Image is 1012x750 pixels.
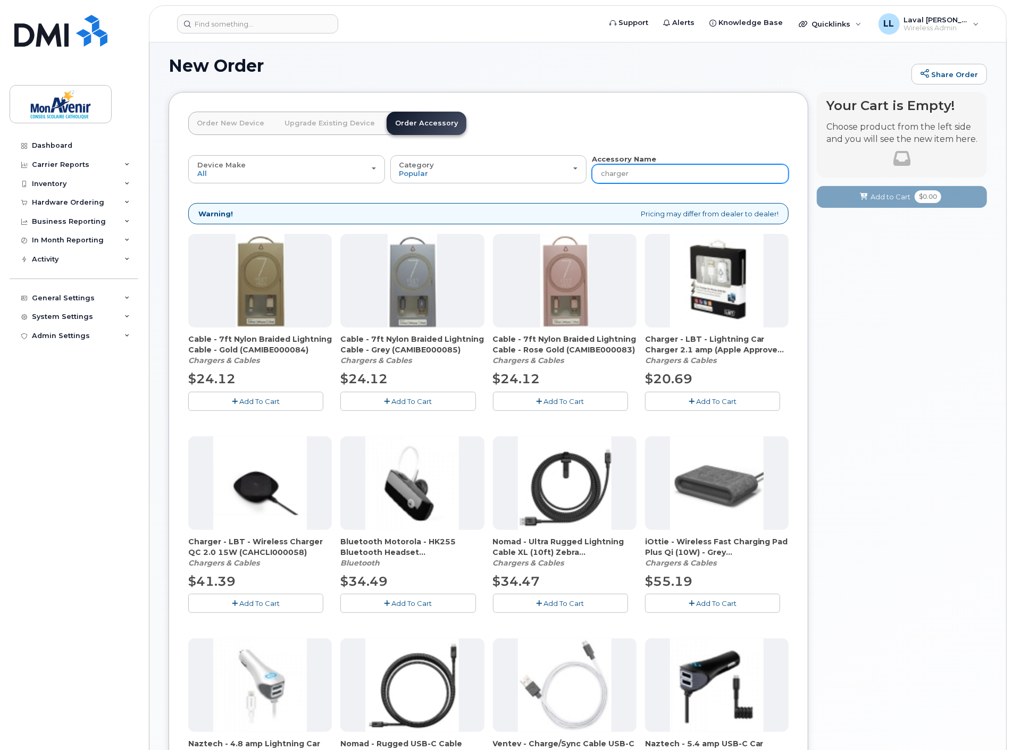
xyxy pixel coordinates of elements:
[645,594,780,612] button: Add To Cart
[399,161,434,169] span: Category
[213,436,307,530] img: accessory36405.JPG
[239,397,280,406] span: Add To Cart
[188,558,260,568] em: Chargers & Cables
[340,558,380,568] em: Bluetooth
[645,334,789,355] span: Charger - LBT - Lightning Car Charger 2.1 amp (Apple Approved) - (CACCLI000053)
[188,155,385,183] button: Device Make All
[276,112,383,135] a: Upgrade Existing Device
[213,638,307,732] img: accessory36555.JPG
[493,371,540,386] span: $24.12
[670,638,764,732] img: accessory36556.JPG
[493,356,564,365] em: Chargers & Cables
[169,56,906,75] h1: New Order
[198,209,233,219] strong: Warning!
[188,392,323,410] button: Add To Cart
[544,397,584,406] span: Add To Cart
[188,112,273,135] a: Order New Device
[645,536,789,568] div: iOttie - Wireless Fast Charging Pad Plus Qi (10W) - Grey (CAHCLI000064)
[871,192,910,202] span: Add to Cart
[540,234,589,327] img: accessory36235.JPG
[340,392,475,410] button: Add To Cart
[188,203,789,225] div: Pricing may differ from dealer to dealer!
[197,161,246,169] span: Device Make
[645,334,789,366] div: Charger - LBT - Lightning Car Charger 2.1 amp (Apple Approved) - (CACCLI000053)
[645,536,789,558] span: iOttie - Wireless Fast Charging Pad Plus Qi (10W) - Grey (CAHCLI000064)
[645,356,716,365] em: Chargers & Cables
[670,436,764,530] img: accessory36554.JPG
[388,234,437,327] img: accessory36234.JPG
[399,169,429,178] span: Popular
[826,98,977,113] h4: Your Cart is Empty!
[188,356,260,365] em: Chargers & Cables
[645,574,692,589] span: $55.19
[340,536,484,558] span: Bluetooth Motorola - HK255 Bluetooth Headset (CABTBE000046)
[365,638,459,732] img: accessory36548.JPG
[493,334,637,366] div: Cable - 7ft Nylon Braided Lightning Cable - Rose Gold (CAMIBE000083)
[387,112,466,135] a: Order Accessory
[188,334,332,355] span: Cable - 7ft Nylon Braided Lightning Cable - Gold (CAMIBE000084)
[518,436,612,530] img: accessory36549.JPG
[826,121,977,146] p: Choose product from the left side and you will see the new item here.
[645,371,692,386] span: $20.69
[493,334,637,355] span: Cable - 7ft Nylon Braided Lightning Cable - Rose Gold (CAMIBE000083)
[188,536,332,568] div: Charger - LBT - Wireless Charger QC 2.0 15W (CAHCLI000058)
[493,558,564,568] em: Chargers & Cables
[911,64,987,85] a: Share Order
[493,536,637,558] span: Nomad - Ultra Rugged Lightning Cable XL (10ft) Zebra (CAMIBE000165)
[518,638,612,732] img: accessory36552.JPG
[236,234,285,327] img: accessory36233.JPG
[188,371,236,386] span: $24.12
[391,397,432,406] span: Add To Cart
[915,190,941,203] span: $0.00
[340,574,388,589] span: $34.49
[696,599,737,608] span: Add To Cart
[340,594,475,612] button: Add To Cart
[645,392,780,410] button: Add To Cart
[493,536,637,568] div: Nomad - Ultra Rugged Lightning Cable XL (10ft) Zebra (CAMIBE000165)
[197,169,207,178] span: All
[544,599,584,608] span: Add To Cart
[390,155,587,183] button: Category Popular
[493,574,540,589] span: $34.47
[696,397,737,406] span: Add To Cart
[365,436,459,530] img: accessory36212.JPG
[645,558,716,568] em: Chargers & Cables
[340,371,388,386] span: $24.12
[493,392,628,410] button: Add To Cart
[817,186,987,208] button: Add to Cart $0.00
[391,599,432,608] span: Add To Cart
[592,155,656,163] strong: Accessory Name
[340,334,484,355] span: Cable - 7ft Nylon Braided Lightning Cable - Grey (CAMIBE000085)
[493,594,628,612] button: Add To Cart
[188,536,332,558] span: Charger - LBT - Wireless Charger QC 2.0 15W (CAHCLI000058)
[188,334,332,366] div: Cable - 7ft Nylon Braided Lightning Cable - Gold (CAMIBE000084)
[188,594,323,612] button: Add To Cart
[340,356,412,365] em: Chargers & Cables
[340,536,484,568] div: Bluetooth Motorola - HK255 Bluetooth Headset (CABTBE000046)
[188,574,236,589] span: $41.39
[340,334,484,366] div: Cable - 7ft Nylon Braided Lightning Cable - Grey (CAMIBE000085)
[670,234,764,327] img: accessory36197.JPG
[239,599,280,608] span: Add To Cart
